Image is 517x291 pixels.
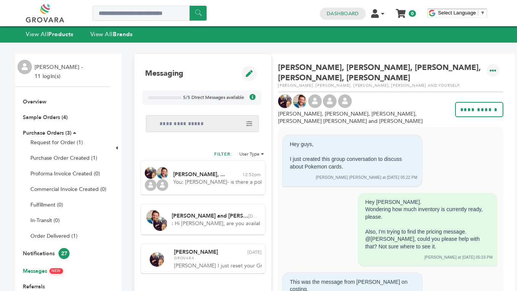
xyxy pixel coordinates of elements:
span: [PERSON_NAME] and [PERSON_NAME] [172,213,248,219]
a: Sample Orders (4) [23,114,68,121]
input: Search messages [146,115,259,132]
span: : Hi [PERSON_NAME], are you available for a quick call [DATE]? Let me know your availability. [172,220,260,227]
span: [DATE] [248,250,261,254]
span: [DATE] [248,214,259,218]
h2: FILTER: [214,151,232,159]
li: [PERSON_NAME] - 11 login(s) [35,63,85,81]
img: profile.png [157,179,168,191]
input: Search a product or brand... [93,6,207,21]
a: Request for Order (1) [30,139,83,146]
img: profile.png [17,60,32,74]
a: Dashboard [327,10,359,17]
a: Purchase Orders (3) [23,129,71,137]
div: [PERSON_NAME], [PERSON_NAME], [PERSON_NAME], [PERSON_NAME] and yourself. [278,83,503,88]
img: profile.png [338,94,352,108]
span: Grovara [174,256,261,261]
div: [PERSON_NAME], [PERSON_NAME], [PERSON_NAME], [PERSON_NAME], [PERSON_NAME] [278,60,503,83]
a: Overview [23,98,46,105]
span: ▼ [480,10,485,16]
span: 0 [409,10,416,17]
a: Select Language​ [438,10,485,16]
img: profile.png [308,94,322,108]
span: NEW [49,268,63,274]
a: In-Transit (0) [30,217,60,224]
div: Also, I'm trying to find the pricing message. @[PERSON_NAME], could you please help with that? No... [365,228,490,251]
a: Order Delivered (1) [30,232,77,240]
a: Purchase Order Created (1) [30,154,97,162]
a: View AllProducts [26,30,74,38]
img: profile.png [145,179,157,191]
h1: Messaging [145,68,183,78]
span: 12:52pm [242,172,261,177]
span: 5/5 Direct Messages available [183,94,244,101]
span: [PERSON_NAME] I just reset your Grovara password - please login to complete your deal with [PERSO... [174,262,262,270]
strong: Brands [113,30,133,38]
strong: Products [48,30,73,38]
li: User Type [239,151,264,157]
span: [PERSON_NAME], [PERSON_NAME], [PERSON_NAME], [PERSON_NAME] [PERSON_NAME] and [PERSON_NAME] [278,110,423,125]
span: 27 [58,248,70,259]
div: Hey [PERSON_NAME]. [362,196,493,253]
a: My Cart [397,7,405,15]
span: [PERSON_NAME] [174,250,218,255]
a: Fulfillment (0) [30,201,63,208]
div: [PERSON_NAME] [PERSON_NAME] at [DATE] 05:22 PM [316,175,417,180]
a: Referrals [23,283,45,290]
div: Hey guys, I just created this group conversation to discuss about Pokemon cards. [287,138,417,173]
span: You: [PERSON_NAME]- is there a pokemon specific deck or could we pls carve out the pokemon pages ... [173,178,261,186]
a: MessagesNEW [23,267,63,275]
a: Notifications27 [23,250,70,257]
span: Select Language [438,10,476,16]
a: View AllBrands [90,30,133,38]
img: profile.png [323,94,337,108]
div: [PERSON_NAME] at [DATE] 05:23 PM [362,255,493,260]
div: Wondering how much inventory is currently ready, please. [365,206,490,221]
a: Proforma Invoice Created (0) [30,170,100,177]
span: [PERSON_NAME], ... [173,172,225,177]
a: Commercial Invoice Created (0) [30,186,106,193]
